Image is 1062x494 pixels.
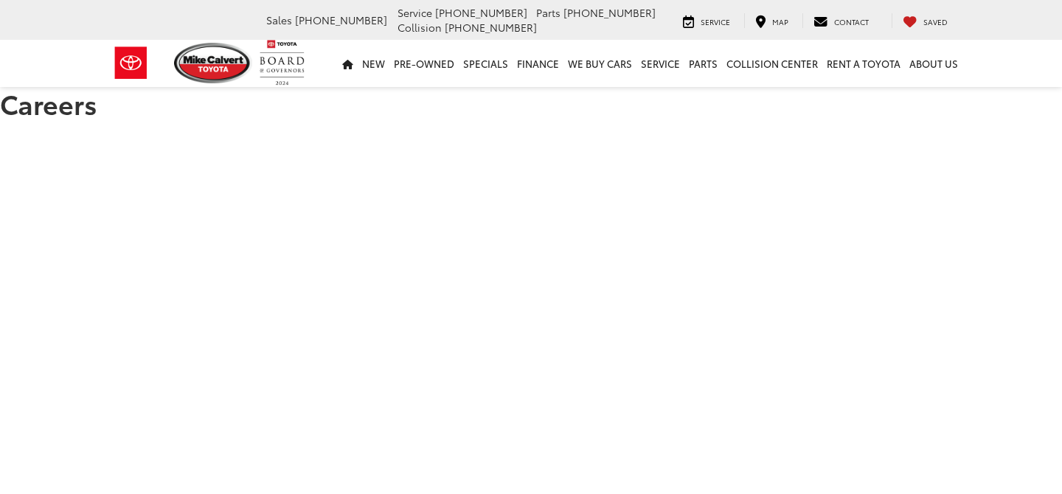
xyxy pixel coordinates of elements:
[802,13,880,28] a: Contact
[905,40,962,87] a: About Us
[923,16,948,27] span: Saved
[744,13,799,28] a: Map
[684,40,722,87] a: Parts
[445,20,537,35] span: [PHONE_NUMBER]
[636,40,684,87] a: Service
[536,5,560,20] span: Parts
[892,13,959,28] a: My Saved Vehicles
[389,40,459,87] a: Pre-Owned
[295,13,387,27] span: [PHONE_NUMBER]
[435,5,527,20] span: [PHONE_NUMBER]
[398,5,432,20] span: Service
[701,16,730,27] span: Service
[358,40,389,87] a: New
[722,40,822,87] a: Collision Center
[772,16,788,27] span: Map
[266,13,292,27] span: Sales
[338,40,358,87] a: Home
[563,40,636,87] a: WE BUY CARS
[672,13,741,28] a: Service
[174,43,252,83] img: Mike Calvert Toyota
[513,40,563,87] a: Finance
[103,39,159,87] img: Toyota
[834,16,869,27] span: Contact
[822,40,905,87] a: Rent a Toyota
[398,20,442,35] span: Collision
[563,5,656,20] span: [PHONE_NUMBER]
[459,40,513,87] a: Specials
